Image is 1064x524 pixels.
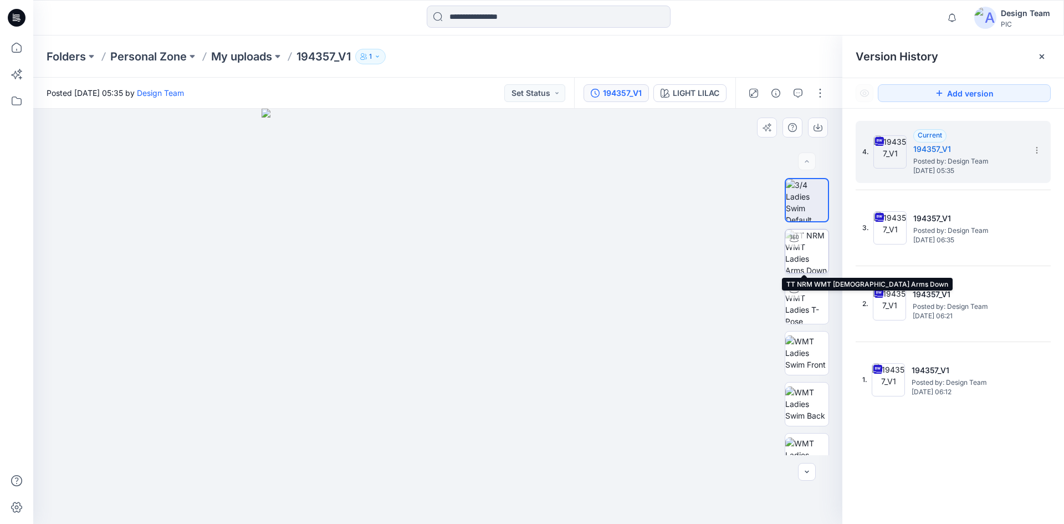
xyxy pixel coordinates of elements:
img: WMT Ladies Swim Left [785,437,828,472]
span: [DATE] 05:35 [913,167,1024,175]
button: Show Hidden Versions [856,84,873,102]
div: Design Team [1001,7,1050,20]
span: Posted by: Design Team [913,301,1024,312]
img: WMT Ladies Swim Back [785,386,828,421]
span: 1. [862,375,867,385]
button: LIGHT LILAC [653,84,727,102]
span: Current [918,131,942,139]
div: LIGHT LILAC [673,87,719,99]
button: Add version [878,84,1051,102]
button: Close [1037,52,1046,61]
span: 3. [862,223,869,233]
span: Posted by: Design Team [912,377,1022,388]
img: WMT Ladies Swim Front [785,335,828,370]
img: TT NRM WMT Ladies T-Pose [785,281,828,324]
span: Posted by: Design Team [913,156,1024,167]
h5: 194357_V1 [913,143,1024,156]
span: 2. [862,299,868,309]
a: Folders [47,49,86,64]
img: 3/4 Ladies Swim Default [786,179,828,221]
div: PIC [1001,20,1050,28]
button: 1 [355,49,386,64]
span: Posted by: Design Team [913,225,1024,236]
h5: 194357_V1 [913,212,1024,225]
h5: 194357_V1 [913,288,1024,301]
button: Details [767,84,785,102]
h5: 194357_V1 [912,364,1022,377]
img: 194357_V1 [873,287,906,320]
button: 194357_V1 [584,84,649,102]
span: [DATE] 06:12 [912,388,1022,396]
a: Personal Zone [110,49,187,64]
span: [DATE] 06:21 [913,312,1024,320]
a: My uploads [211,49,272,64]
span: 4. [862,147,869,157]
img: eyJhbGciOiJIUzI1NiIsImtpZCI6IjAiLCJzbHQiOiJzZXMiLCJ0eXAiOiJKV1QifQ.eyJkYXRhIjp7InR5cGUiOiJzdG9yYW... [262,109,614,524]
img: 194357_V1 [873,135,907,169]
p: 1 [369,50,372,63]
span: Version History [856,50,938,63]
img: TT NRM WMT Ladies Arms Down [785,230,828,273]
span: Posted [DATE] 05:35 by [47,87,184,99]
img: 194357_V1 [873,211,907,245]
span: [DATE] 06:35 [913,236,1024,244]
img: avatar [974,7,996,29]
a: Design Team [137,88,184,98]
img: 194357_V1 [872,363,905,396]
p: 194357_V1 [296,49,351,64]
div: 194357_V1 [603,87,642,99]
